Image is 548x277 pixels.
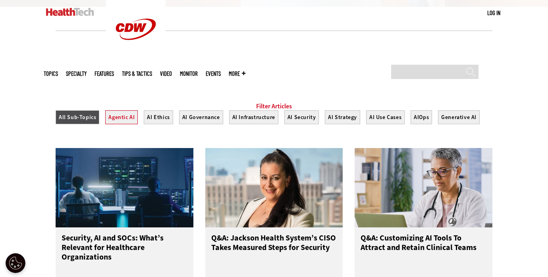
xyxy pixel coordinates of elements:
[411,110,432,124] button: AIOps
[44,71,58,77] span: Topics
[284,110,319,124] button: AI Security
[361,233,486,265] h3: Q&A: Customizing AI Tools To Attract and Retain Clinical Teams
[6,253,25,273] button: Open Preferences
[66,71,87,77] span: Specialty
[46,8,94,16] img: Home
[180,71,198,77] a: MonITor
[122,71,152,77] a: Tips & Tactics
[206,71,221,77] a: Events
[325,110,360,124] button: AI Strategy
[205,148,343,227] img: Connie Barrera
[487,9,500,17] div: User menu
[106,52,166,61] a: CDW
[62,233,187,265] h3: Security, AI and SOCs: What’s Relevant for Healthcare Organizations
[6,253,25,273] div: Cookie Settings
[179,110,223,124] button: AI Governance
[95,71,114,77] a: Features
[211,233,337,265] h3: Q&A: Jackson Health System’s CISO Takes Measured Steps for Security
[438,110,480,124] button: Generative AI
[229,110,278,124] button: AI Infrastructure
[256,102,292,110] a: Filter Articles
[366,110,405,124] button: AI Use Cases
[129,43,419,79] iframe: advertisement
[105,110,138,124] button: Agentic AI
[355,148,492,227] img: doctor on laptop
[229,71,245,77] span: More
[160,71,172,77] a: Video
[487,9,500,16] a: Log in
[144,110,173,124] button: AI Ethics
[56,110,99,124] button: All Sub-Topics
[56,148,193,227] img: security team in high-tech computer room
